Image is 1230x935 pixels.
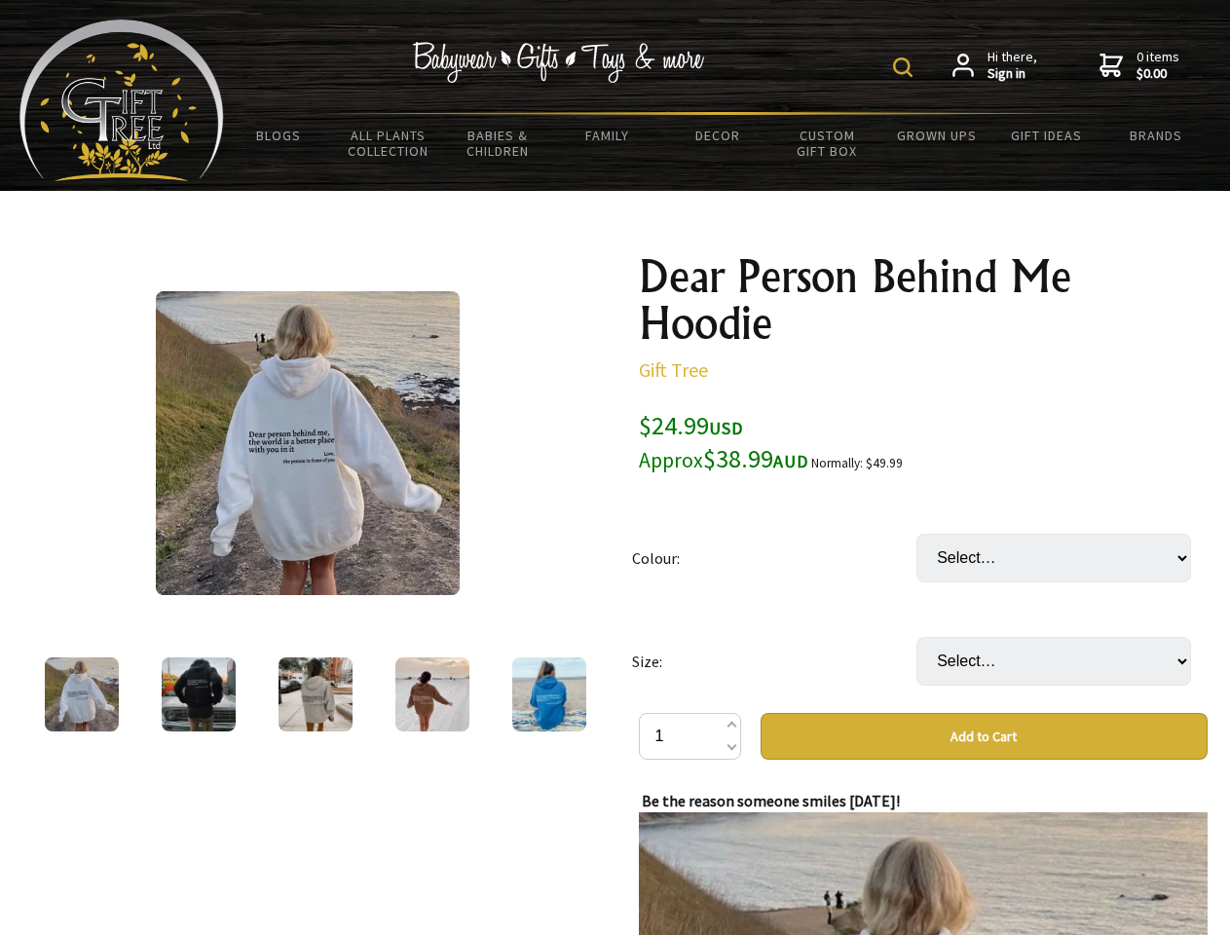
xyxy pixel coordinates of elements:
a: Gift Ideas [991,115,1101,156]
a: Brands [1101,115,1211,156]
img: Babyware - Gifts - Toys and more... [19,19,224,181]
img: Dear Person Behind Me Hoodie [279,657,353,731]
a: Babies & Children [443,115,553,171]
strong: $0.00 [1137,65,1179,83]
button: Add to Cart [761,713,1208,760]
span: Hi there, [988,49,1037,83]
a: Decor [662,115,772,156]
img: Dear Person Behind Me Hoodie [395,657,469,731]
a: 0 items$0.00 [1100,49,1179,83]
small: Normally: $49.99 [811,455,903,471]
img: Dear Person Behind Me Hoodie [156,291,460,595]
span: $24.99 $38.99 [639,409,808,474]
td: Size: [632,610,916,713]
img: product search [893,57,913,77]
img: Dear Person Behind Me Hoodie [162,657,236,731]
span: USD [709,417,743,439]
td: Colour: [632,506,916,610]
a: BLOGS [224,115,334,156]
img: Babywear - Gifts - Toys & more [413,42,705,83]
a: Custom Gift Box [772,115,882,171]
a: Hi there,Sign in [952,49,1037,83]
a: Family [553,115,663,156]
h1: Dear Person Behind Me Hoodie [639,253,1208,347]
small: Approx [639,447,703,473]
a: Gift Tree [639,357,708,382]
span: AUD [773,450,808,472]
a: All Plants Collection [334,115,444,171]
span: 0 items [1137,48,1179,83]
a: Grown Ups [881,115,991,156]
strong: Sign in [988,65,1037,83]
img: Dear Person Behind Me Hoodie [512,657,586,731]
img: Dear Person Behind Me Hoodie [45,657,119,731]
